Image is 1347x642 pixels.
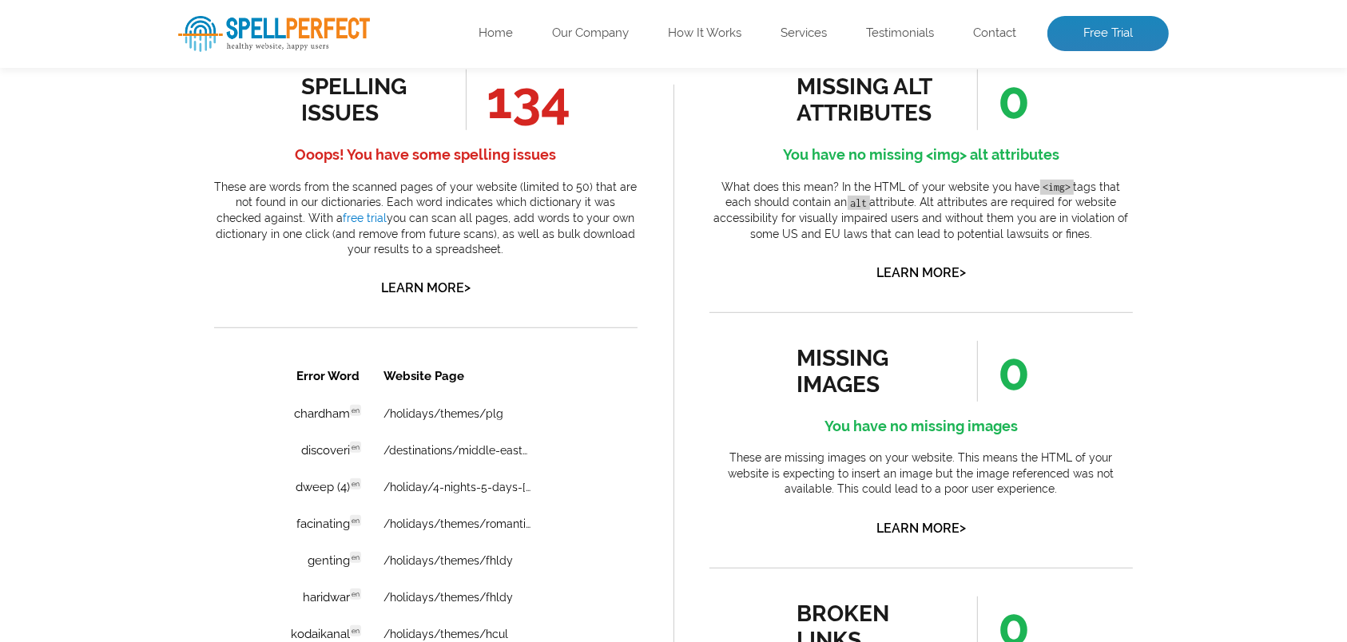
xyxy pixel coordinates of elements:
[178,16,370,52] img: SpellPerfect
[169,161,317,174] a: /holidays/themes/romantic
[136,196,147,207] span: en
[169,125,317,137] a: /holiday/4-nights-5-days-[PERSON_NAME]-tour
[136,232,147,244] span: en
[158,2,382,38] th: Website Page
[169,271,294,284] a: /holidays/themes/hcul
[169,88,317,101] a: /destinations/middle-east-holidays
[668,26,741,42] a: How It Works
[552,26,629,42] a: Our Company
[848,196,870,211] code: alt
[169,198,299,211] a: /holidays/themes/fhldy
[709,142,1133,168] h4: You have no missing <img> alt attributes
[214,180,638,258] p: These are words from the scanned pages of your website (limited to 50) that are not found in our ...
[136,49,147,60] span: en
[169,235,299,248] a: /holidays/themes/fhldy
[301,73,446,126] div: spelling issues
[797,73,941,126] div: missing alt attributes
[709,414,1133,439] h4: You have no missing images
[42,187,157,222] td: genting
[42,334,157,369] td: langkawi
[228,446,242,462] a: 5
[42,40,157,75] td: chardham
[1047,16,1169,51] a: Free Trial
[876,521,966,536] a: Learn More>
[136,122,147,133] span: en
[181,446,194,462] a: 3
[42,150,157,185] td: facinating
[136,269,147,280] span: en
[466,69,570,130] span: 134
[136,343,147,354] span: en
[960,261,966,283] span: >
[214,142,638,168] h4: Ooops! You have some spelling issues
[169,382,290,394] a: /holidays/themes/adv
[709,180,1133,242] p: What does this mean? In the HTML of your website you have tags that each should contain an attrib...
[204,446,218,462] a: 4
[169,51,289,64] a: /holidays/themes/plg
[299,446,332,462] a: Next
[133,445,148,462] a: 1
[42,297,157,332] td: krabi
[977,341,1030,402] span: 0
[42,224,157,259] td: haridwar
[169,308,317,321] a: /holidays/themes/romantic
[136,85,147,97] span: en
[464,276,471,299] span: >
[136,379,147,390] span: en
[479,26,513,42] a: Home
[42,77,157,112] td: discoveri
[169,345,299,358] a: /holidays/themes/fhldy
[960,517,966,539] span: >
[344,212,387,224] a: free trial
[157,446,171,462] a: 2
[42,2,157,38] th: Error Word
[136,159,147,170] span: en
[876,265,966,280] a: Learn More>
[136,306,147,317] span: en
[781,26,827,42] a: Services
[1040,180,1074,195] code: <img>
[252,446,266,462] a: 6
[866,26,934,42] a: Testimonials
[797,345,941,398] div: missing images
[42,260,157,295] td: kodaikanal
[42,113,157,149] td: dweep (4)
[709,450,1133,497] p: These are missing images on your website. This means the HTML of your website is expecting to ins...
[276,446,289,462] a: 7
[42,371,157,406] td: munnar
[381,280,471,295] a: Learn More>
[977,69,1030,130] span: 0
[973,26,1016,42] a: Contact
